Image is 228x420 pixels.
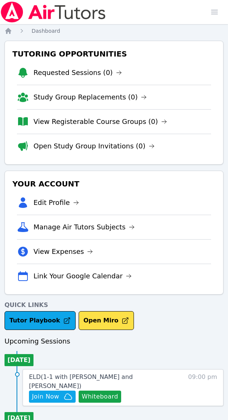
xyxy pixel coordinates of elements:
[188,373,217,403] span: 09:00 pm
[33,271,132,281] a: Link Your Google Calendar
[32,27,60,35] a: Dashboard
[29,373,133,389] span: ELD ( 1-1 with [PERSON_NAME] and [PERSON_NAME] )
[11,177,217,191] h3: Your Account
[33,141,155,151] a: Open Study Group Invitations (0)
[79,311,134,330] button: Open Miro
[33,246,93,257] a: View Expenses
[29,391,76,403] button: Join Now
[11,47,217,61] h3: Tutoring Opportunities
[5,311,76,330] a: Tutor Playbook
[29,373,170,391] a: ELD(1-1 with [PERSON_NAME] and [PERSON_NAME])
[79,391,121,403] button: Whiteboard
[5,301,223,310] h4: Quick Links
[5,336,223,347] h3: Upcoming Sessions
[33,197,79,208] a: Edit Profile
[33,116,167,127] a: View Registerable Course Groups (0)
[33,67,122,78] a: Requested Sessions (0)
[33,92,147,102] a: Study Group Replacements (0)
[5,27,223,35] nav: Breadcrumb
[32,28,60,34] span: Dashboard
[32,392,59,401] span: Join Now
[33,222,135,232] a: Manage Air Tutors Subjects
[5,354,33,366] li: [DATE]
